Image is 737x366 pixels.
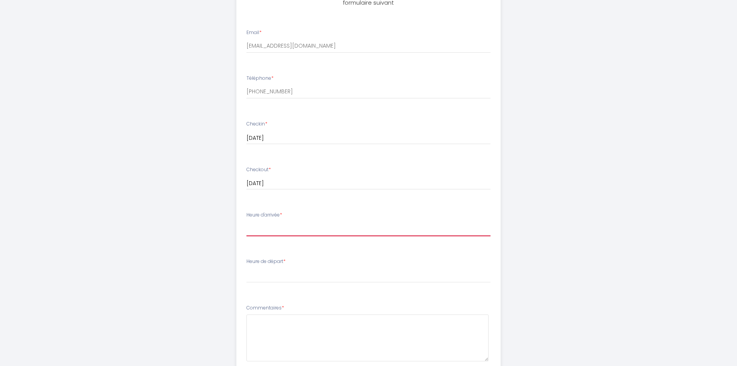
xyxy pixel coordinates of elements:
label: Heure d'arrivée [246,211,282,219]
label: Téléphone [246,75,274,82]
label: Email [246,29,262,36]
label: Commentaires [246,304,284,312]
label: Checkout [246,166,271,174]
label: Checkin [246,120,267,128]
label: Heure de départ [246,258,286,265]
